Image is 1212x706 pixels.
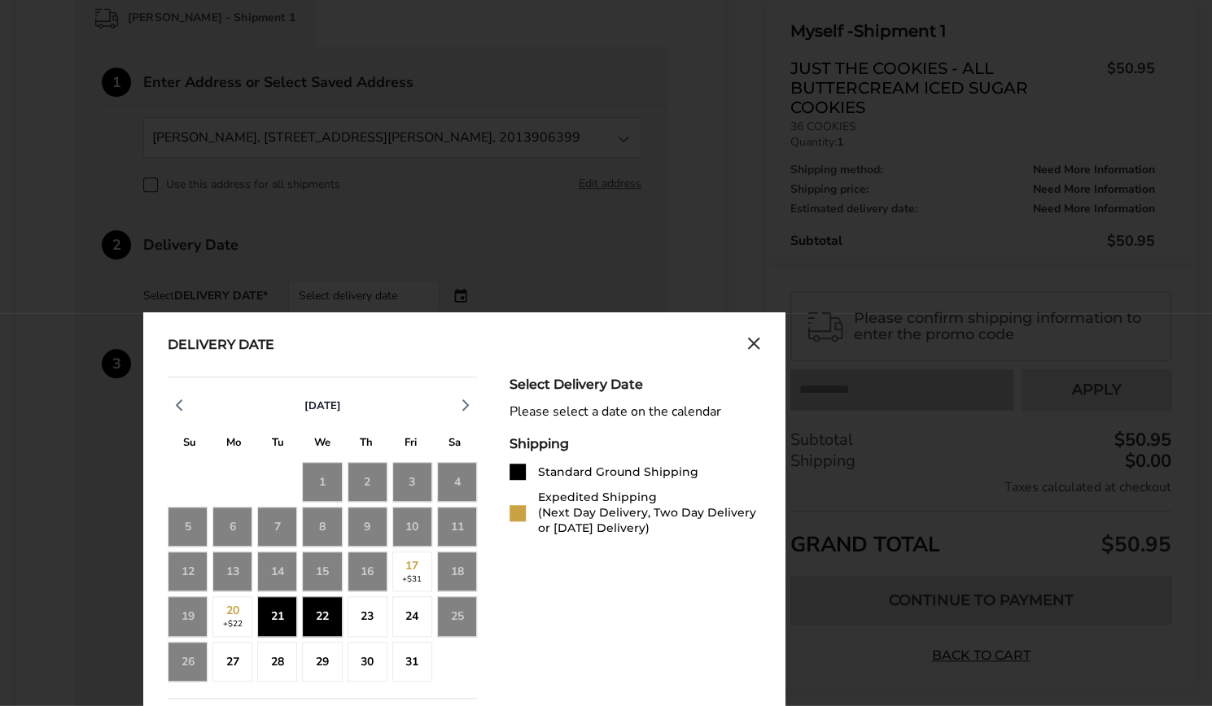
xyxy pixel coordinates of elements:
div: Please select a date on the calendar [510,404,760,420]
span: [DATE] [304,399,341,413]
div: F [388,432,432,457]
div: T [256,432,300,457]
div: S [433,432,477,457]
div: Delivery Date [168,337,274,355]
div: S [168,432,212,457]
div: Shipping [510,436,760,451]
div: Select Delivery Date [510,377,760,392]
div: Standard Ground Shipping [538,464,698,480]
button: Close calendar [747,337,760,355]
div: T [344,432,388,457]
div: M [212,432,256,457]
div: Expedited Shipping (Next Day Delivery, Two Day Delivery or [DATE] Delivery) [538,490,760,536]
div: W [300,432,344,457]
button: [DATE] [298,399,348,413]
